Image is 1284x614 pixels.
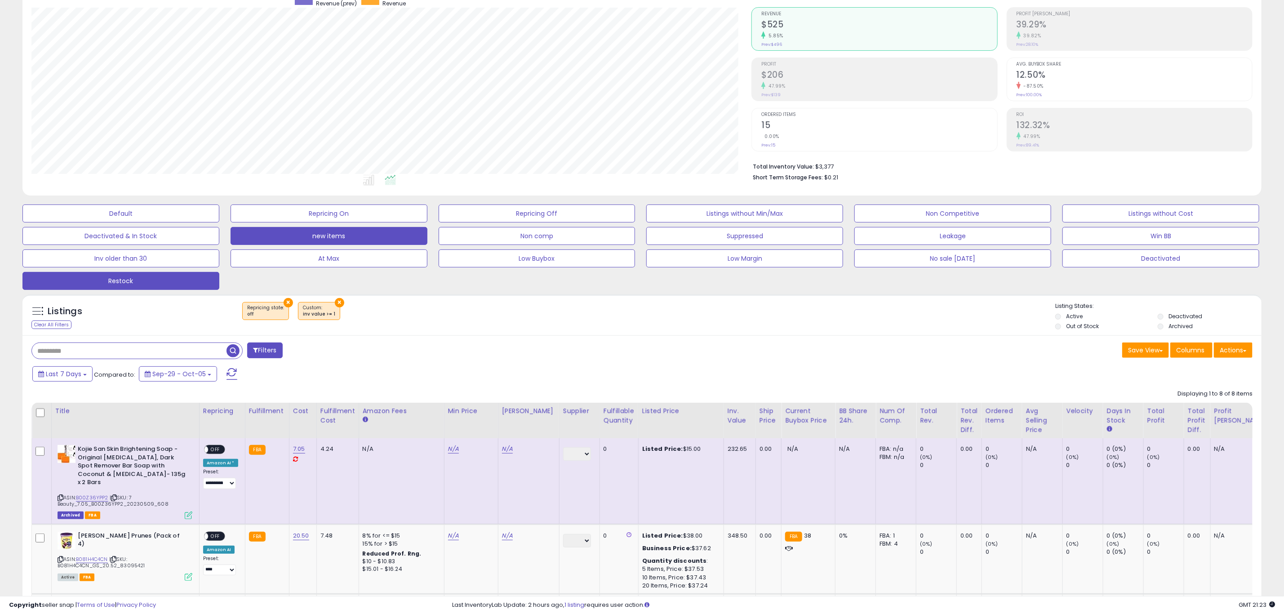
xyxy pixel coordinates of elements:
[986,540,998,547] small: (0%)
[249,445,266,455] small: FBA
[960,406,978,435] div: Total Rev. Diff.
[203,469,238,489] div: Preset:
[760,445,774,453] div: 0.00
[880,540,909,548] div: FBM: 4
[920,406,953,425] div: Total Rev.
[203,459,238,467] div: Amazon AI *
[642,574,717,582] div: 10 Items, Price: $37.43
[1055,302,1262,311] p: Listing States:
[1147,461,1184,469] div: 0
[563,406,596,416] div: Supplier
[642,565,717,573] div: 5 Items, Price: $37.53
[642,445,717,453] div: $15.00
[22,205,219,222] button: Default
[203,546,235,554] div: Amazon AI
[761,133,779,140] small: 0.00%
[58,532,192,580] div: ASIN:
[22,272,219,290] button: Restock
[920,454,933,461] small: (0%)
[203,556,238,575] div: Preset:
[728,532,749,540] div: 348.50
[1147,445,1184,453] div: 0
[203,406,241,416] div: Repricing
[761,120,997,132] h2: 15
[804,531,812,540] span: 38
[439,227,635,245] button: Non comp
[1214,445,1265,453] div: N/A
[249,406,285,416] div: Fulfillment
[320,406,355,425] div: Fulfillment Cost
[920,548,956,556] div: 0
[1026,532,1056,540] div: N/A
[502,531,513,540] a: N/A
[58,532,76,550] img: 41IRkaR51DL._SL40_.jpg
[986,461,1022,469] div: 0
[1177,390,1253,398] div: Displaying 1 to 8 of 8 items
[1107,540,1120,547] small: (0%)
[1066,322,1099,330] label: Out of Stock
[1066,406,1099,416] div: Velocity
[1017,42,1039,47] small: Prev: 28.10%
[1021,32,1041,39] small: 39.82%
[78,445,187,489] b: Kojie San Skin Brightening Soap - Original [MEDICAL_DATA], Dark Spot Remover Bar Soap with Coconu...
[642,557,717,565] div: :
[920,532,956,540] div: 0
[785,406,831,425] div: Current Buybox Price
[1107,548,1143,556] div: 0 (0%)
[986,445,1022,453] div: 0
[1147,454,1160,461] small: (0%)
[920,445,956,453] div: 0
[1017,62,1252,67] span: Avg. Buybox Share
[1188,406,1207,435] div: Total Profit Diff.
[1017,142,1040,148] small: Prev: 89.41%
[249,532,266,542] small: FBA
[824,173,838,182] span: $0.21
[247,311,284,317] div: off
[76,556,108,563] a: B081H4C4CN
[880,406,912,425] div: Num of Comp.
[1188,445,1204,453] div: 0.00
[1066,540,1079,547] small: (0%)
[303,304,335,318] span: Custom:
[642,582,717,590] div: 20 Items, Price: $37.24
[642,531,683,540] b: Listed Price:
[320,445,352,453] div: 4.24
[1168,312,1202,320] label: Deactivated
[1026,406,1059,435] div: Avg Selling Price
[728,406,752,425] div: Inv. value
[58,574,78,581] span: All listings currently available for purchase on Amazon
[502,406,555,416] div: [PERSON_NAME]
[9,601,156,610] div: seller snap | |
[46,369,81,378] span: Last 7 Days
[58,445,76,463] img: 41xHZTXb0GL._SL40_.jpg
[1062,227,1259,245] button: Win BB
[986,532,1022,540] div: 0
[728,445,749,453] div: 232.65
[920,461,956,469] div: 0
[363,406,440,416] div: Amazon Fees
[604,532,631,540] div: 0
[78,532,187,551] b: [PERSON_NAME] Prunes (Pack of 4)
[986,548,1022,556] div: 0
[760,406,778,425] div: Ship Price
[1107,406,1140,425] div: Days In Stock
[335,298,344,307] button: ×
[854,227,1051,245] button: Leakage
[1214,406,1268,425] div: Profit [PERSON_NAME]
[1017,112,1252,117] span: ROI
[363,445,437,453] div: N/A
[139,366,217,382] button: Sep-29 - Oct-05
[765,32,783,39] small: 5.85%
[1107,445,1143,453] div: 0 (0%)
[1107,425,1112,433] small: Days In Stock.
[986,454,998,461] small: (0%)
[439,205,635,222] button: Repricing Off
[854,249,1051,267] button: No sale [DATE]
[761,92,781,98] small: Prev: $139
[753,174,823,181] b: Short Term Storage Fees:
[1062,205,1259,222] button: Listings without Cost
[604,406,635,425] div: Fulfillable Quantity
[293,445,305,454] a: 7.05
[761,70,997,82] h2: $206
[1239,601,1275,609] span: 2025-10-13 21:23 GMT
